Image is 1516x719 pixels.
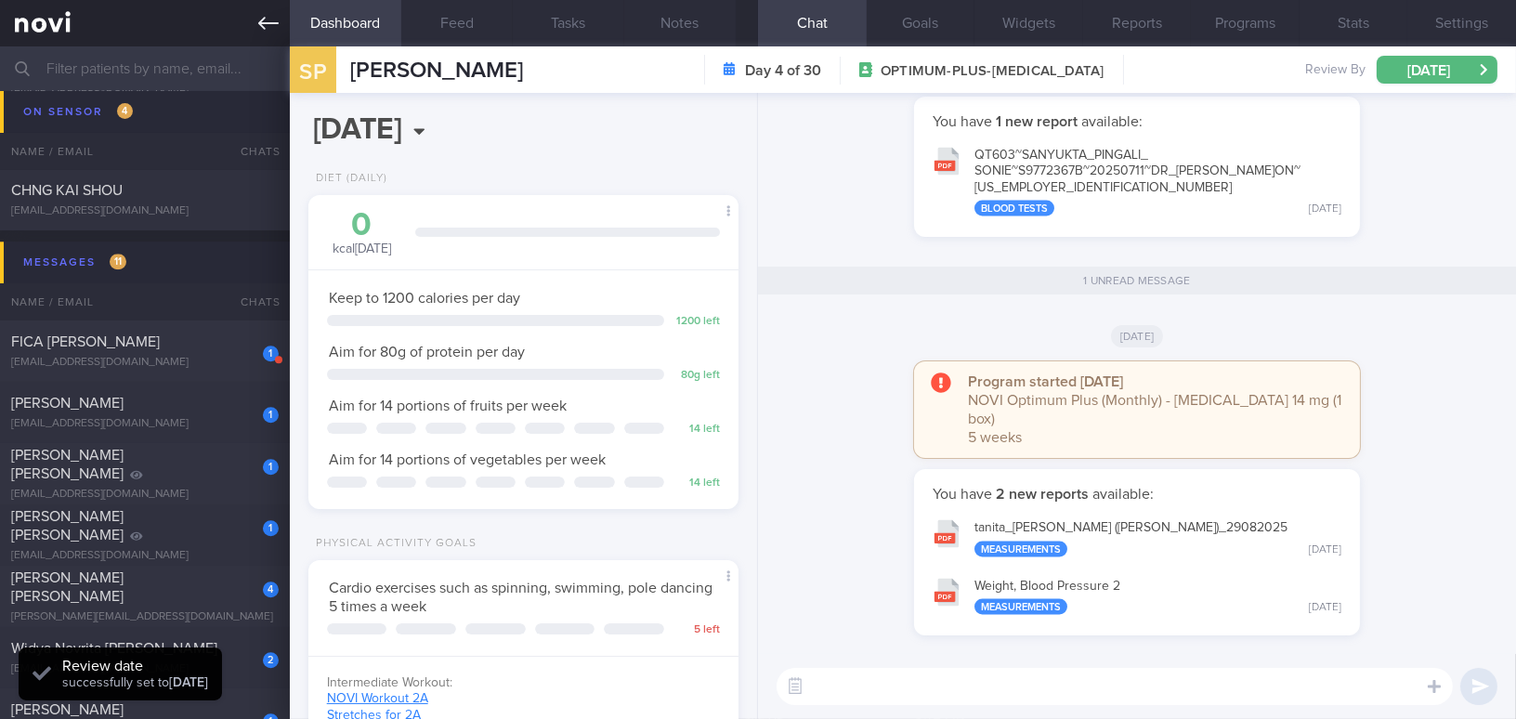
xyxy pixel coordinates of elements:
[110,254,126,269] span: 11
[11,549,279,563] div: [EMAIL_ADDRESS][DOMAIN_NAME]
[968,393,1341,426] span: NOVI Optimum Plus (Monthly) - [MEDICAL_DATA] 14 mg (1 box)
[329,452,606,467] span: Aim for 14 portions of vegetables per week
[169,676,208,689] strong: [DATE]
[673,477,720,490] div: 14 left
[19,250,131,275] div: Messages
[974,579,1341,616] div: Weight, Blood Pressure 2
[11,570,124,604] span: [PERSON_NAME] [PERSON_NAME]
[263,346,279,361] div: 1
[329,291,520,306] span: Keep to 1200 calories per day
[673,423,720,437] div: 14 left
[329,345,525,359] span: Aim for 80g of protein per day
[11,143,279,157] div: [EMAIL_ADDRESS][DOMAIN_NAME]
[216,283,290,320] div: Chats
[308,172,387,186] div: Diet (Daily)
[11,122,124,137] span: [PERSON_NAME]
[974,599,1067,615] div: Measurements
[923,136,1351,227] button: QT603~SANYUKTA_PINGALI_SONIE~S9772367B~20250711~DR_[PERSON_NAME]ON~[US_EMPLOYER_IDENTIFICATION_NU...
[329,581,712,614] span: Cardio exercises such as spinning, swimming, pole dancing 5 times a week
[11,488,279,502] div: [EMAIL_ADDRESS][DOMAIN_NAME]
[673,315,720,329] div: 1200 left
[327,209,397,258] div: kcal [DATE]
[1111,325,1164,347] span: [DATE]
[1309,601,1341,615] div: [DATE]
[11,396,124,411] span: [PERSON_NAME]
[11,356,279,370] div: [EMAIL_ADDRESS][DOMAIN_NAME]
[327,692,428,705] a: NOVI Workout 2A
[1305,62,1366,79] span: Review By
[263,133,279,149] div: 1
[974,201,1054,216] div: Blood Tests
[968,430,1022,445] span: 5 weeks
[745,61,821,80] strong: Day 4 of 30
[673,369,720,383] div: 80 g left
[974,542,1067,557] div: Measurements
[350,59,523,82] span: [PERSON_NAME]
[11,509,124,543] span: [PERSON_NAME] [PERSON_NAME]
[923,508,1351,567] button: tanita_[PERSON_NAME] ([PERSON_NAME])_29082025 Measurements [DATE]
[11,204,279,218] div: [EMAIL_ADDRESS][DOMAIN_NAME]
[263,459,279,475] div: 1
[992,487,1092,502] strong: 2 new reports
[11,610,279,624] div: [PERSON_NAME][EMAIL_ADDRESS][DOMAIN_NAME]
[1377,56,1497,84] button: [DATE]
[992,114,1081,129] strong: 1 new report
[278,35,347,107] div: SP
[11,417,279,431] div: [EMAIL_ADDRESS][DOMAIN_NAME]
[1309,203,1341,216] div: [DATE]
[308,537,477,551] div: Physical Activity Goals
[933,112,1341,131] p: You have available:
[263,652,279,668] div: 2
[11,334,160,349] span: FICA [PERSON_NAME]
[11,662,279,676] div: [EMAIL_ADDRESS][DOMAIN_NAME]
[933,485,1341,503] p: You have available:
[1309,543,1341,557] div: [DATE]
[62,657,208,675] div: Review date
[974,520,1341,557] div: tanita_ [PERSON_NAME] ([PERSON_NAME])_ 29082025
[11,641,217,656] span: Widya Novrita [PERSON_NAME]
[881,62,1104,81] span: OPTIMUM-PLUS-[MEDICAL_DATA]
[263,520,279,536] div: 1
[11,448,124,481] span: [PERSON_NAME] [PERSON_NAME]
[11,702,124,717] span: [PERSON_NAME]
[327,676,452,689] span: Intermediate Workout:
[327,209,397,242] div: 0
[11,183,123,198] span: CHNG KAI SHOU
[923,567,1351,625] button: Weight, Blood Pressure 2 Measurements [DATE]
[263,582,279,597] div: 4
[974,148,1341,217] div: QT603~SANYUKTA_ PINGALI_ SONIE~S9772367B~20250711~DR_ [PERSON_NAME] ON~[US_EMPLOYER_IDENTIFICATIO...
[673,623,720,637] div: 5 left
[968,374,1123,389] strong: Program started [DATE]
[62,676,208,689] span: successfully set to
[329,399,567,413] span: Aim for 14 portions of fruits per week
[263,407,279,423] div: 1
